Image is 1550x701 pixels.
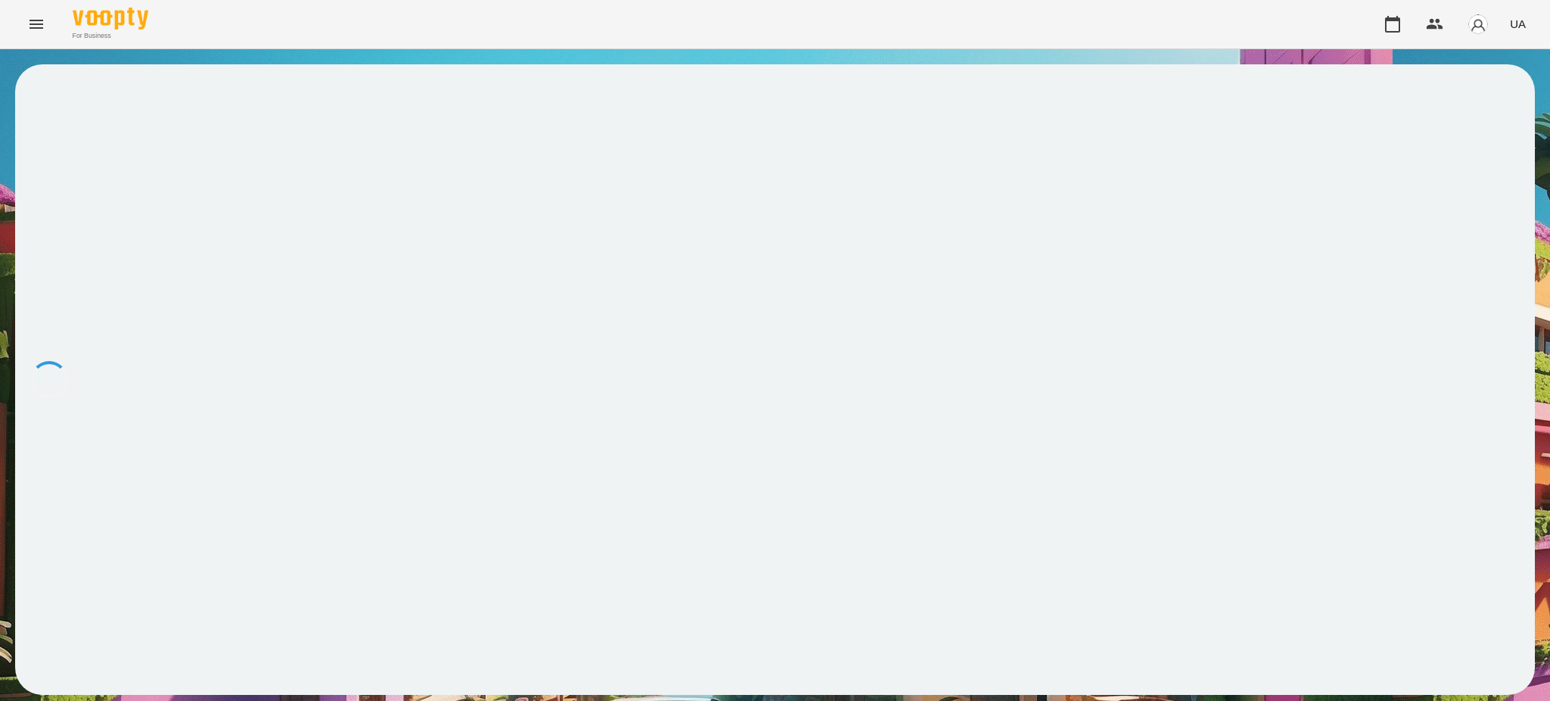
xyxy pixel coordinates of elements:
span: For Business [73,31,148,41]
button: UA [1504,10,1532,38]
span: UA [1510,16,1526,32]
img: Voopty Logo [73,8,148,30]
img: avatar_s.png [1468,14,1489,35]
button: Menu [18,6,54,42]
